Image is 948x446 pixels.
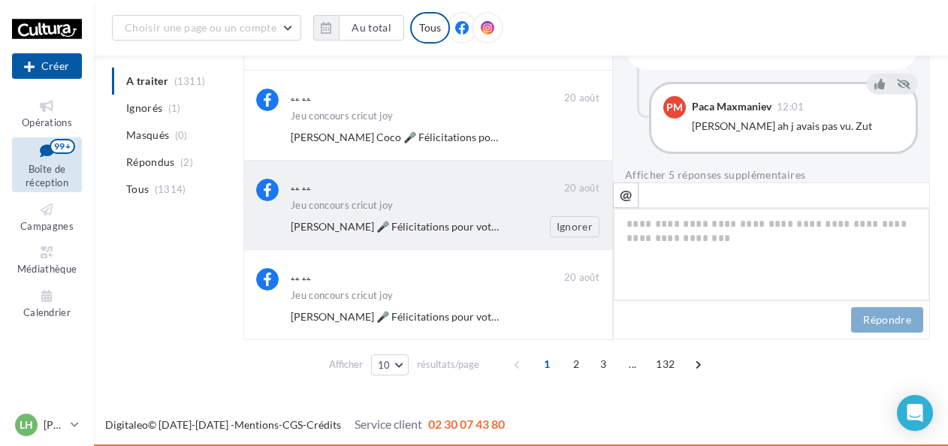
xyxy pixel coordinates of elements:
div: Jeu concours cricut joy [291,200,393,210]
span: Tous [126,182,149,197]
span: Médiathèque [17,263,77,275]
span: 2 [564,352,588,376]
span: (1314) [155,183,186,195]
span: Masqués [126,128,169,143]
button: Afficher 5 réponses supplémentaires [625,166,805,184]
button: Ignorer [550,216,599,237]
span: résultats/page [417,357,479,372]
a: Campagnes [12,198,82,235]
span: 20 août [564,271,599,285]
span: (1) [168,102,181,114]
button: Choisir une page ou un compte [112,15,301,41]
span: ... [620,352,645,376]
div: Nouvelle campagne [12,53,82,79]
a: LH [PERSON_NAME] [12,411,82,439]
button: 10 [371,354,409,375]
p: [PERSON_NAME] [44,417,65,432]
div: Open Intercom Messenger [897,395,933,431]
span: Boîte de réception [26,163,68,189]
div: ۦۦ ۦۦ [291,179,311,194]
a: Calendrier [12,285,82,321]
div: 99+ [50,139,75,154]
a: Médiathèque [12,241,82,278]
div: ۦۦ ۦۦ [291,90,311,105]
span: 10 [378,359,391,371]
div: Paca Maxmaniev [692,101,771,112]
span: Opérations [22,116,72,128]
span: Ignorés [126,101,162,116]
a: Boîte de réception99+ [12,137,82,192]
a: Mentions [234,418,279,431]
span: 3 [591,352,615,376]
a: Opérations [12,95,82,131]
span: [PERSON_NAME] Coco 🎤 Félicitations pour votre victoire ! 🎉🎉 Pour la suite, rendez-vous sur ➤#Cult... [291,131,841,143]
i: @ [620,188,633,201]
span: Répondus [126,155,175,170]
div: [PERSON_NAME] ah j avais pas vu. Zut [692,119,904,134]
span: 20 août [564,182,599,195]
span: 02 30 07 43 80 [428,417,505,431]
button: Répondre [851,307,923,333]
span: Service client [355,417,422,431]
span: 20 août [564,92,599,105]
span: © [DATE]-[DATE] - - - [105,418,505,431]
div: Jeu concours cricut joy [291,291,393,300]
span: Choisir une page ou un compte [125,21,276,34]
button: Au total [339,15,404,41]
span: Calendrier [23,306,71,318]
button: Au total [313,15,404,41]
span: [PERSON_NAME] 🎤 Félicitations pour votre victoire ! 🎉🎉 Pour la suite, rendez-vous sur ➤#Cultura_F... [291,220,814,233]
span: (0) [175,129,188,141]
a: Crédits [306,418,341,431]
span: [PERSON_NAME] 🎤 Félicitations pour votre victoire ! 🎉🎉 Pour la suite, rendez-vous sur ➤#Cultura_F... [291,310,814,323]
div: Jeu concours cricut joy [291,111,393,121]
span: (2) [180,156,193,168]
span: Campagnes [20,220,74,232]
button: Créer [12,53,82,79]
a: Digitaleo [105,418,148,431]
a: CGS [282,418,303,431]
span: 1 [535,352,559,376]
span: 132 [650,352,681,376]
span: PM [666,100,683,115]
span: 12:01 [777,102,805,112]
div: ۦۦ ۦۦ [291,270,311,285]
span: Afficher [329,357,363,372]
span: LH [20,417,33,432]
div: Tous [410,12,450,44]
button: @ [613,182,639,208]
